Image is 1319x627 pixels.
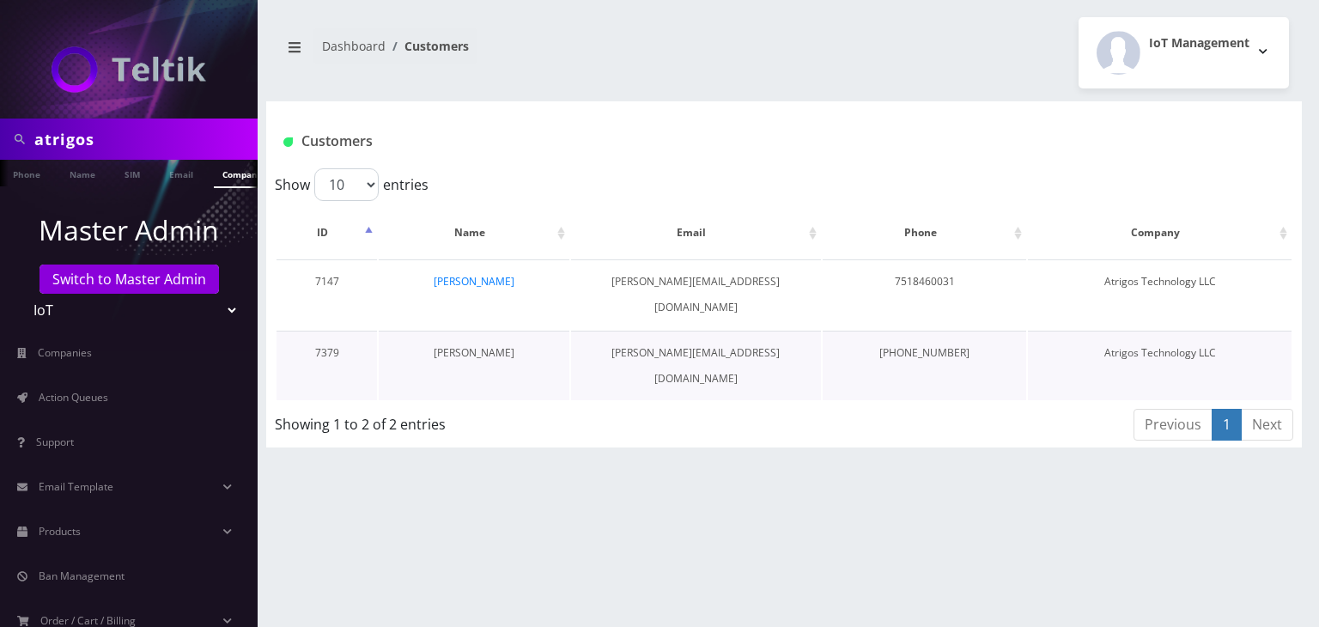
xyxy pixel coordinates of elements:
select: Showentries [314,168,379,201]
h1: Customers [283,133,1114,149]
td: 7379 [277,331,377,400]
td: Atrigos Technology LLC [1028,331,1292,400]
a: [PERSON_NAME] [434,345,514,360]
th: Phone: activate to sort column ascending [823,208,1026,258]
td: [PERSON_NAME][EMAIL_ADDRESS][DOMAIN_NAME] [571,259,821,329]
td: [PERSON_NAME][EMAIL_ADDRESS][DOMAIN_NAME] [571,331,821,400]
span: Products [39,524,81,539]
td: [PHONE_NUMBER] [823,331,1026,400]
a: Previous [1134,409,1213,441]
a: SIM [116,160,149,186]
a: Switch to Master Admin [40,265,219,294]
th: Company: activate to sort column ascending [1028,208,1292,258]
span: Ban Management [39,569,125,583]
a: Company [214,160,271,188]
a: Name [61,160,104,186]
span: Companies [38,345,92,360]
nav: breadcrumb [279,28,771,77]
input: Search in Company [34,123,253,155]
th: Name: activate to sort column ascending [379,208,568,258]
a: [PERSON_NAME] [434,274,514,289]
div: Showing 1 to 2 of 2 entries [275,407,686,435]
a: Email [161,160,202,186]
li: Customers [386,37,469,55]
label: Show entries [275,168,429,201]
td: Atrigos Technology LLC [1028,259,1292,329]
span: Support [36,435,74,449]
th: Email: activate to sort column ascending [571,208,821,258]
button: IoT Management [1079,17,1289,88]
a: Next [1241,409,1293,441]
span: Action Queues [39,390,108,405]
td: 7147 [277,259,377,329]
h2: IoT Management [1149,36,1249,51]
td: 7518460031 [823,259,1026,329]
span: Email Template [39,479,113,494]
a: 1 [1212,409,1242,441]
th: ID: activate to sort column descending [277,208,377,258]
img: IoT [52,46,206,93]
a: Phone [4,160,49,186]
a: Dashboard [322,38,386,54]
